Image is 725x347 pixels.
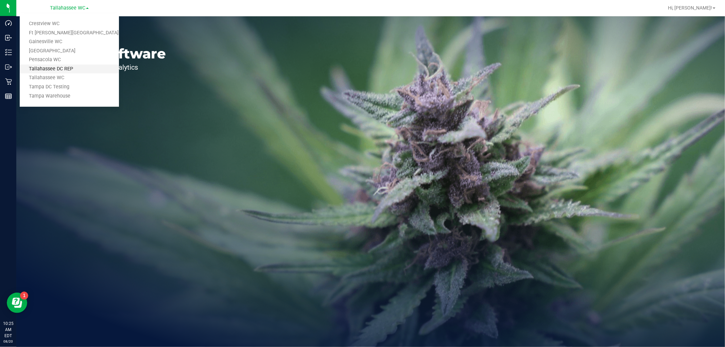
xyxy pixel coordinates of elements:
inline-svg: Reports [5,93,12,100]
a: Tallahassee DC REP [20,65,119,74]
a: Tampa Warehouse [20,92,119,101]
inline-svg: Inbound [5,34,12,41]
inline-svg: Retail [5,78,12,85]
a: Tampa DC Testing [20,83,119,92]
a: Ft [PERSON_NAME][GEOGRAPHIC_DATA] [20,29,119,38]
a: Pensacola WC [20,55,119,65]
inline-svg: Outbound [5,64,12,70]
iframe: Resource center [7,293,27,313]
a: Gainesville WC [20,37,119,47]
p: 10:25 AM EDT [3,320,13,339]
p: 08/20 [3,339,13,344]
a: Crestview WC [20,19,119,29]
iframe: Resource center unread badge [20,292,28,300]
span: Hi, [PERSON_NAME]! [668,5,712,11]
inline-svg: Dashboard [5,20,12,27]
inline-svg: Inventory [5,49,12,56]
a: Tallahassee WC [20,73,119,83]
span: Tallahassee WC [50,5,85,11]
a: [GEOGRAPHIC_DATA] [20,47,119,56]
